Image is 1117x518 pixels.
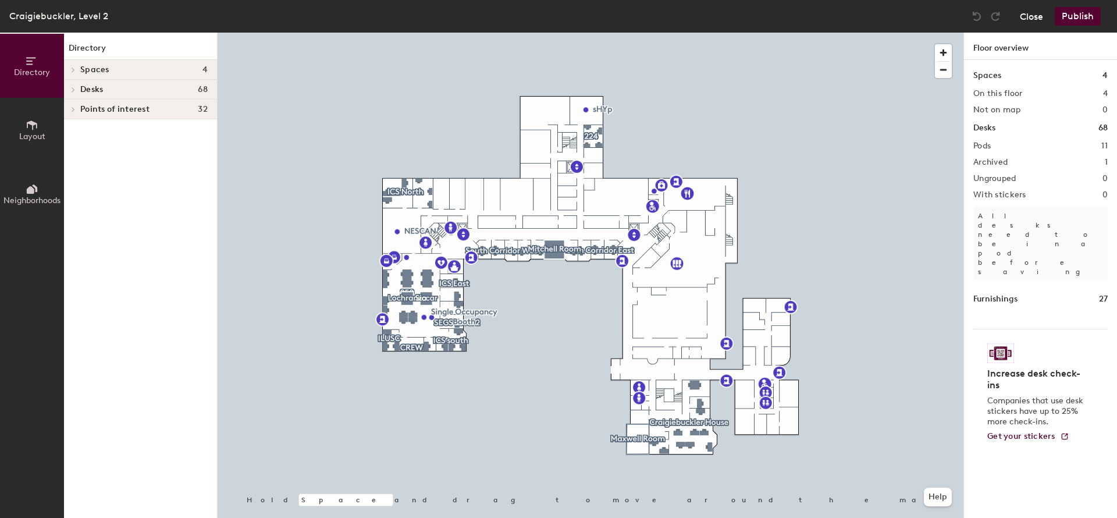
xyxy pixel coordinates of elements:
[1102,105,1108,115] h2: 0
[14,68,50,77] span: Directory
[973,105,1020,115] h2: Not on map
[987,396,1087,427] p: Companies that use desk stickers have up to 25% more check-ins.
[973,158,1008,167] h2: Archived
[80,85,103,94] span: Desks
[80,65,109,74] span: Spaces
[64,42,217,60] h1: Directory
[973,69,1001,82] h1: Spaces
[198,85,208,94] span: 68
[973,122,995,134] h1: Desks
[1102,69,1108,82] h1: 4
[198,105,208,114] span: 32
[964,33,1117,60] h1: Floor overview
[987,368,1087,391] h4: Increase desk check-ins
[1102,174,1108,183] h2: 0
[973,89,1023,98] h2: On this floor
[3,196,61,205] span: Neighborhoods
[1103,89,1108,98] h2: 4
[973,207,1108,281] p: All desks need to be in a pod before saving
[973,190,1026,200] h2: With stickers
[80,105,150,114] span: Points of interest
[987,432,1069,442] a: Get your stickers
[1099,293,1108,306] h1: 27
[1098,122,1108,134] h1: 68
[9,9,108,23] div: Craigiebuckler, Level 2
[987,431,1055,441] span: Get your stickers
[202,65,208,74] span: 4
[924,488,952,506] button: Help
[1105,158,1108,167] h2: 1
[973,174,1016,183] h2: Ungrouped
[990,10,1001,22] img: Redo
[19,132,45,141] span: Layout
[973,293,1018,306] h1: Furnishings
[973,141,991,151] h2: Pods
[1102,190,1108,200] h2: 0
[1101,141,1108,151] h2: 11
[987,343,1014,363] img: Sticker logo
[1020,7,1043,26] button: Close
[971,10,983,22] img: Undo
[1055,7,1101,26] button: Publish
